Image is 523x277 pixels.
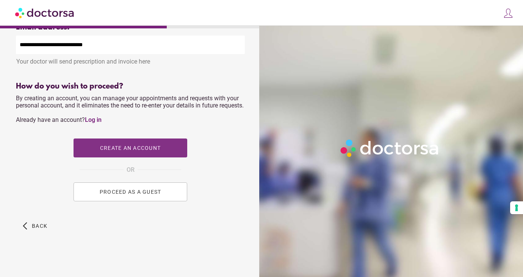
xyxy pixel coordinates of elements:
[127,165,135,175] span: OR
[16,82,245,91] div: How do you wish to proceed?
[20,216,50,235] button: arrow_back_ios Back
[16,54,245,65] div: Your doctor will send prescription and invoice here
[85,116,102,123] a: Log in
[32,223,47,229] span: Back
[100,189,161,195] span: PROCEED AS A GUEST
[100,145,161,151] span: Create an account
[338,137,442,160] img: Logo-Doctorsa-trans-White-partial-flat.png
[74,182,187,201] button: PROCEED AS A GUEST
[503,8,514,19] img: icons8-customer-100.png
[74,138,187,157] button: Create an account
[510,201,523,214] button: Your consent preferences for tracking technologies
[16,95,244,123] span: By creating an account, you can manage your appointments and requests with your personal account,...
[15,4,75,21] img: Doctorsa.com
